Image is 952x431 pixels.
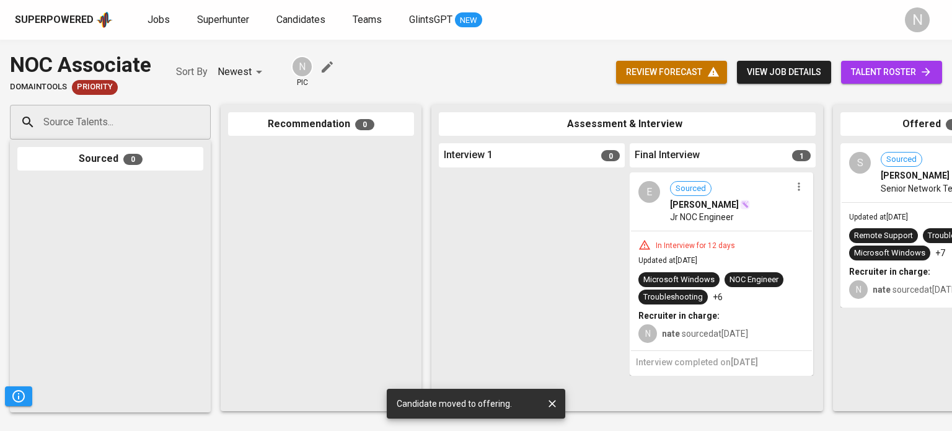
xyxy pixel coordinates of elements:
img: magic_wand.svg [740,200,750,210]
a: Teams [353,12,384,28]
span: Updated at [DATE] [849,213,908,221]
p: Newest [218,64,252,79]
span: Jr NOC Engineer [670,211,734,223]
span: 0 [355,119,374,130]
span: view job details [747,64,821,80]
div: N [849,280,868,299]
a: Candidates [276,12,328,28]
div: pic [291,56,313,88]
a: talent roster [841,61,942,84]
a: Jobs [148,12,172,28]
button: Pipeline Triggers [5,386,32,406]
b: Recruiter in charge: [638,311,720,321]
div: Superpowered [15,13,94,27]
button: view job details [737,61,831,84]
span: [PERSON_NAME] [670,198,739,211]
span: 0 [123,154,143,165]
b: nate [662,329,680,339]
div: Remote Support [854,230,913,242]
span: Updated at [DATE] [638,256,697,265]
div: Microsoft Windows [854,247,925,259]
button: review forecast [616,61,727,84]
img: app logo [96,11,113,29]
div: Troubleshooting [643,291,703,303]
a: GlintsGPT NEW [409,12,482,28]
button: Open [204,121,206,123]
span: Jobs [148,14,170,25]
div: New Job received from Demand Team, Client Priority [72,80,118,95]
span: Sourced [671,183,711,195]
span: 1 [792,150,811,161]
a: Superhunter [197,12,252,28]
span: talent roster [851,64,932,80]
span: [PERSON_NAME] [881,169,950,182]
span: Interview 1 [444,148,493,162]
div: NOC Associate [10,50,151,80]
div: S [849,152,871,174]
span: Candidates [276,14,325,25]
span: GlintsGPT [409,14,452,25]
span: Priority [72,81,118,93]
div: Microsoft Windows [643,274,715,286]
div: Sourced [17,147,203,171]
div: ESourced[PERSON_NAME]Jr NOC EngineerIn Interview for 12 daysUpdated at[DATE]Microsoft WindowsNOC ... [630,172,813,376]
span: DomainTools [10,81,67,93]
span: [DATE] [731,357,758,367]
p: +6 [713,291,723,303]
span: NEW [455,14,482,27]
div: In Interview for 12 days [651,241,740,251]
div: E [638,181,660,203]
span: Sourced [881,154,922,166]
span: Final Interview [635,148,700,162]
b: Recruiter in charge: [849,267,930,277]
p: Sort By [176,64,208,79]
div: N [638,324,657,343]
span: Superhunter [197,14,249,25]
b: nate [873,285,891,295]
p: +7 [935,247,945,259]
h6: Interview completed on [636,356,807,370]
div: Newest [218,61,267,84]
div: N [905,7,930,32]
a: Superpoweredapp logo [15,11,113,29]
div: Assessment & Interview [439,112,816,136]
div: NOC Engineer [729,274,778,286]
div: N [291,56,313,78]
span: Teams [353,14,382,25]
div: Candidate moved to offering. [397,393,512,415]
span: sourced at [DATE] [662,329,748,339]
div: Recommendation [228,112,414,136]
span: review forecast [626,64,717,80]
span: 0 [601,150,620,161]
